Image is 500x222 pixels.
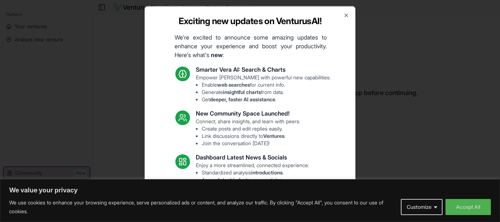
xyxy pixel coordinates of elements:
[202,139,300,147] li: Join the conversation [DATE]!
[202,183,309,191] li: See topics.
[218,176,266,183] strong: latest industry news
[202,125,300,132] li: Create posts and edit replies easily.
[202,176,309,183] li: Access articles.
[223,89,261,95] strong: insightful charts
[202,88,331,95] li: Generate from data.
[196,196,303,205] h3: Fixes and UI Polish
[211,51,223,58] strong: new
[210,96,275,102] strong: deeper, faster AI assistance
[179,15,321,27] h2: Exciting new updates on VenturusAI!
[202,212,303,220] li: Resolved Vera chart loading issue.
[196,65,331,74] h3: Smarter Vera AI: Search & Charts
[217,81,250,87] strong: web searches
[251,169,283,175] strong: introductions
[196,153,309,161] h3: Dashboard Latest News & Socials
[196,109,300,117] h3: New Community Space Launched!
[196,74,331,103] p: Empower [PERSON_NAME] with powerful new capabilities:
[169,33,333,59] p: We're excited to announce some amazing updates to enhance your experience and boost your producti...
[263,132,284,139] strong: Ventures
[211,184,267,190] strong: trending relevant social
[202,169,309,176] li: Standardized analysis .
[196,161,309,191] p: Enjoy a more streamlined, connected experience:
[202,81,331,88] li: Enable for current info.
[196,117,300,147] p: Connect, share insights, and learn with peers:
[202,95,331,103] li: Get .
[202,132,300,139] li: Link discussions directly to .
